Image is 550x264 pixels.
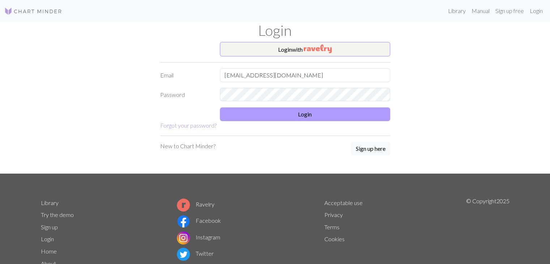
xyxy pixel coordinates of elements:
[4,7,62,16] img: Logo
[177,231,190,244] img: Instagram logo
[177,234,220,240] a: Instagram
[493,4,527,18] a: Sign up free
[177,248,190,261] img: Twitter logo
[41,235,54,242] a: Login
[324,223,340,230] a: Terms
[41,199,59,206] a: Library
[41,211,74,218] a: Try the demo
[41,223,58,230] a: Sign up
[160,142,216,150] p: New to Chart Minder?
[527,4,546,18] a: Login
[469,4,493,18] a: Manual
[445,4,469,18] a: Library
[177,215,190,228] img: Facebook logo
[41,248,57,255] a: Home
[324,199,363,206] a: Acceptable use
[324,211,343,218] a: Privacy
[177,250,214,257] a: Twitter
[160,122,217,129] a: Forgot your password?
[177,201,214,208] a: Ravelry
[177,199,190,212] img: Ravelry logo
[37,22,514,39] h1: Login
[220,42,390,56] button: Loginwith
[351,142,390,156] button: Sign up here
[220,107,390,121] button: Login
[156,88,216,102] label: Password
[177,217,221,224] a: Facebook
[156,68,216,82] label: Email
[304,44,332,53] img: Ravelry
[324,235,345,242] a: Cookies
